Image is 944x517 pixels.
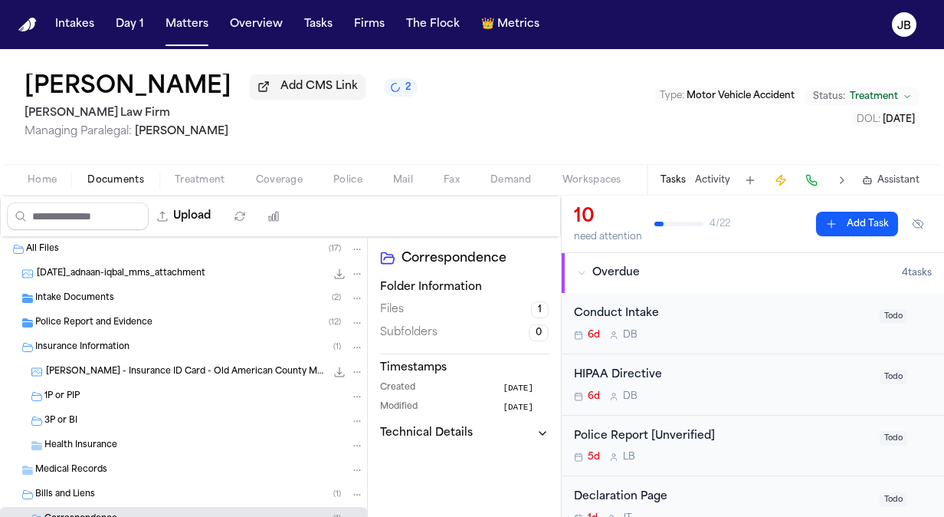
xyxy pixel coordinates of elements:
span: 0 [529,324,549,341]
span: 2 [405,81,411,94]
span: Police [333,174,362,186]
span: Subfolders [380,325,438,341]
span: 1P or PIP [44,390,80,403]
img: Finch Logo [18,18,37,32]
span: Managing Paralegal: [25,126,132,137]
span: Bills and Liens [35,489,95,502]
span: 1 [531,301,549,318]
input: Search files [7,203,149,230]
span: Motor Vehicle Accident [687,91,795,100]
span: 6d [588,390,600,403]
h1: [PERSON_NAME] [25,74,231,101]
button: [DATE] [503,401,549,414]
span: Health Insurance [44,440,117,453]
div: HIPAA Directive [574,367,870,384]
button: Change status from Treatment [805,87,919,106]
span: Treatment [175,174,225,186]
span: ( 1 ) [333,343,341,351]
button: Create Immediate Task [770,170,792,191]
a: Home [18,18,37,32]
span: L B [623,451,635,463]
span: ( 12 ) [329,318,341,327]
span: 4 / 22 [710,218,730,230]
text: JB [897,21,911,31]
h2: Correspondence [402,249,549,268]
button: crownMetrics [475,11,546,38]
button: Upload [149,203,220,230]
h3: Folder Information [380,280,549,295]
div: Open task: HIPAA Directive [562,354,944,416]
span: Metrics [497,17,539,32]
span: Overdue [592,265,640,281]
span: crown [481,17,494,32]
span: Police Report and Evidence [35,317,152,330]
button: [DATE] [503,382,549,395]
div: Open task: Conduct Intake [562,293,944,354]
span: Home [28,174,57,186]
span: Assistant [877,174,919,186]
span: Mail [393,174,413,186]
span: [DATE] [883,115,915,124]
span: Created [380,382,415,395]
span: ( 1 ) [333,490,341,499]
span: Files [380,302,404,318]
button: Overview [224,11,289,38]
div: Declaration Page [574,489,870,506]
span: [DATE] [503,382,533,395]
span: [DATE]_adnaan-iqbal_mms_attachment [37,268,205,281]
span: [DATE] [503,401,533,414]
button: Overdue4tasks [562,253,944,293]
div: Police Report [Unverified] [574,428,870,446]
span: D B [623,329,638,341]
div: Conduct Intake [574,305,870,323]
button: Edit matter name [25,74,231,101]
span: ( 2 ) [332,294,341,302]
span: Todo [880,431,907,446]
div: 10 [574,205,642,229]
div: Open task: Police Report [Unverified] [562,416,944,477]
h2: [PERSON_NAME] Law Firm [25,104,418,123]
span: DOL : [857,115,880,124]
button: Matters [159,11,215,38]
button: 2 active tasks [384,78,418,97]
button: Make a Call [801,170,822,191]
span: Coverage [256,174,303,186]
button: Add CMS Link [250,74,365,99]
h3: Technical Details [380,426,473,441]
button: Tasks [298,11,339,38]
span: 5d [588,451,600,463]
span: 4 task s [902,267,932,279]
button: Day 1 [110,11,150,38]
a: Firms [348,11,391,38]
button: Add Task [816,212,898,236]
button: Assistant [862,174,919,186]
button: The Flock [400,11,466,38]
button: Intakes [49,11,100,38]
button: Download 2025-09-10_adnaan-iqbal_mms_attachment [332,266,347,282]
button: Tasks [660,174,686,186]
span: 3P or BI [44,415,77,428]
button: Edit Type: Motor Vehicle Accident [655,88,799,104]
span: D B [623,390,638,403]
button: Download A. Iqbal - Insurance ID Card - Old American County Mutual - 5.13.25 to 5.13.26 [332,364,347,380]
span: Todo [880,309,907,324]
span: Intake Documents [35,292,114,305]
h3: Timestamps [380,361,549,376]
button: Activity [695,174,730,186]
span: Status: [813,91,845,103]
span: Add CMS Link [280,79,358,94]
span: Medical Records [35,464,107,477]
span: 6d [588,329,600,341]
span: Workspaces [562,174,621,186]
span: [PERSON_NAME] - Insurance ID Card - Old American County Mutual - [DATE] to [DATE] [46,366,326,379]
span: Demand [490,174,532,186]
button: Edit DOL: 2025-09-04 [852,112,919,127]
button: Add Task [739,170,761,191]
